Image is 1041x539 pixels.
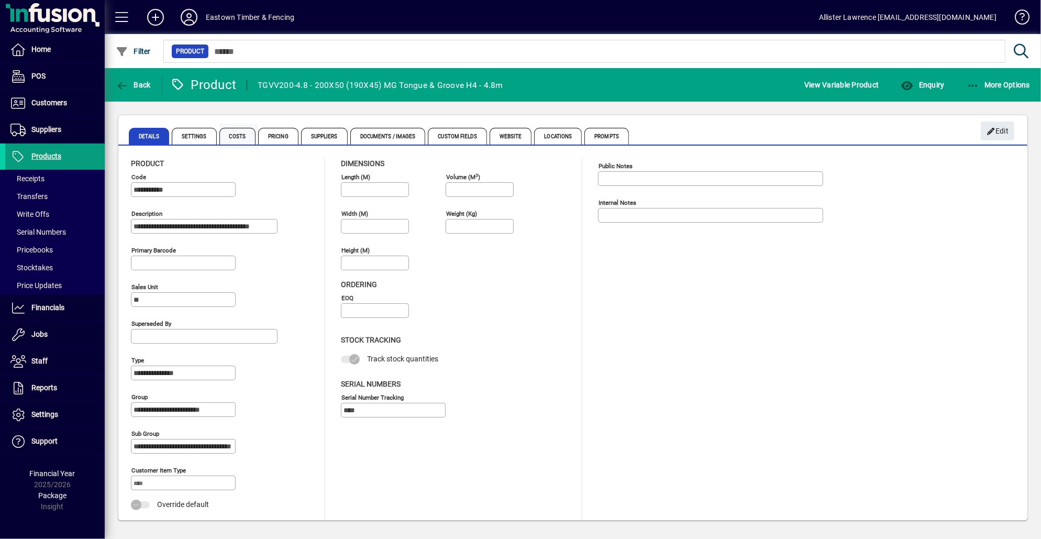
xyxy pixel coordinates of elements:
a: Write Offs [5,205,105,223]
div: Eastown Timber & Fencing [206,9,294,26]
span: Staff [31,357,48,365]
span: Write Offs [10,210,49,218]
mat-label: Internal Notes [599,199,636,206]
mat-label: Weight (Kg) [446,210,477,217]
mat-label: Serial Number tracking [341,393,404,401]
a: Support [5,428,105,455]
span: Suppliers [31,125,61,134]
span: Pricing [258,128,298,145]
mat-label: Group [131,393,148,401]
span: Customers [31,98,67,107]
mat-label: Customer Item Type [131,467,186,474]
span: Product [131,159,164,168]
a: Jobs [5,322,105,348]
span: Settings [172,128,217,145]
span: Dimensions [341,159,384,168]
span: Settings [31,410,58,419]
span: Receipts [10,174,45,183]
button: Enquiry [898,75,947,94]
button: Filter [113,42,153,61]
mat-label: Primary barcode [131,247,176,254]
span: Documents / Images [350,128,426,145]
a: Receipts [5,170,105,188]
span: Package [38,491,67,500]
a: Transfers [5,188,105,205]
span: Product [176,46,204,57]
a: Reports [5,375,105,401]
mat-label: Volume (m ) [446,173,480,181]
mat-label: Width (m) [341,210,368,217]
span: Back [116,81,151,89]
span: Transfers [10,192,48,201]
sup: 3 [475,172,478,178]
a: Suppliers [5,117,105,143]
mat-label: Public Notes [599,162,633,170]
span: Override default [157,500,209,509]
a: Customers [5,90,105,116]
span: Price Updates [10,281,62,290]
button: View Variable Product [802,75,881,94]
a: POS [5,63,105,90]
span: View Variable Product [804,76,879,93]
button: Back [113,75,153,94]
mat-label: Length (m) [341,173,370,181]
span: Home [31,45,51,53]
span: Products [31,152,61,160]
span: Locations [534,128,582,145]
span: Stocktakes [10,263,53,272]
mat-label: EOQ [341,294,353,302]
mat-label: Sales unit [131,283,158,291]
mat-label: Description [131,210,162,217]
span: Details [129,128,169,145]
mat-label: Type [131,357,144,364]
span: Reports [31,383,57,392]
div: Product [170,76,237,93]
mat-label: Sub group [131,430,159,437]
a: Settings [5,402,105,428]
span: More Options [967,81,1031,89]
span: Pricebooks [10,246,53,254]
a: Home [5,37,105,63]
span: Edit [987,123,1009,140]
a: Serial Numbers [5,223,105,241]
span: Financials [31,303,64,312]
mat-label: Code [131,173,146,181]
span: Enquiry [901,81,944,89]
span: Suppliers [301,128,348,145]
a: Stocktakes [5,259,105,277]
span: Track stock quantities [367,355,438,363]
span: Jobs [31,330,48,338]
button: Edit [981,122,1014,140]
a: Pricebooks [5,241,105,259]
span: Financial Year [30,469,75,478]
span: Stock Tracking [341,336,401,344]
span: Filter [116,47,151,56]
span: Support [31,437,58,445]
span: Custom Fields [428,128,486,145]
div: Allister Lawrence [EMAIL_ADDRESS][DOMAIN_NAME] [819,9,996,26]
span: Serial Numbers [10,228,66,236]
a: Price Updates [5,277,105,294]
app-page-header-button: Back [105,75,162,94]
span: Costs [219,128,256,145]
mat-label: Superseded by [131,320,171,327]
a: Staff [5,348,105,375]
span: Prompts [584,128,629,145]
mat-label: Height (m) [341,247,370,254]
button: Profile [172,8,206,27]
span: Website [490,128,532,145]
a: Knowledge Base [1007,2,1028,36]
span: Ordering [341,280,377,289]
button: Add [139,8,172,27]
button: More Options [964,75,1033,94]
a: Financials [5,295,105,321]
div: TGVV200-4.8 - 200X50 (190X45) MG Tongue & Groove H4 - 4.8m [258,77,503,94]
span: POS [31,72,46,80]
span: Serial Numbers [341,380,401,388]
